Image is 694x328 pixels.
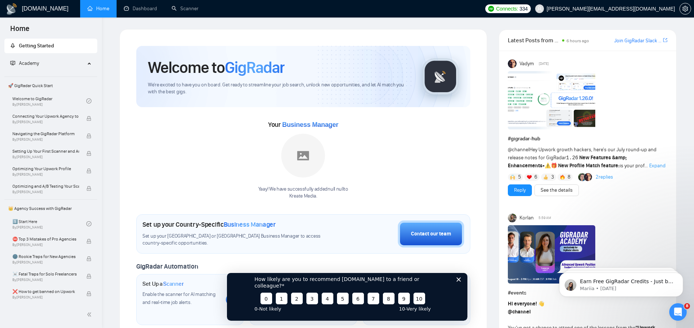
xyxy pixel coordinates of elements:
[578,173,586,181] img: Alex B
[224,220,276,229] span: Business Manager
[12,288,79,295] span: ❌ How to get banned on Upwork
[12,165,79,172] span: Optimizing Your Upwork Profile
[566,38,589,43] span: 6 hours ago
[5,201,97,216] span: 👑 Agency Success with GigRadar
[12,148,79,155] span: Setting Up Your First Scanner and Auto-Bidder
[86,291,91,296] span: lock
[172,5,199,12] a: searchScanner
[518,173,521,181] span: 5
[12,216,86,232] a: 1️⃣ Start HereBy[PERSON_NAME]
[596,173,613,181] a: 2replies
[12,137,79,142] span: By [PERSON_NAME]
[12,155,79,159] span: By [PERSON_NAME]
[10,60,15,66] span: fund-projection-screen
[508,36,560,45] span: Latest Posts from the GigRadar Community
[148,58,285,77] h1: Welcome to
[281,134,325,177] img: placeholder.png
[411,230,451,238] div: Contact our team
[510,175,515,180] img: 🙌
[12,113,79,120] span: Connecting Your Upwork Agency to GigRadar
[508,289,667,297] h1: # events
[12,260,79,265] span: By [PERSON_NAME]
[86,221,91,226] span: check-circle
[12,93,86,109] a: Welcome to GigRadarBy[PERSON_NAME]
[86,151,91,156] span: lock
[124,5,157,12] a: dashboardDashboard
[86,186,91,191] span: lock
[12,295,79,300] span: By [PERSON_NAME]
[669,303,687,321] iframe: Intercom live chat
[543,175,548,180] img: 👍
[12,278,79,282] span: By [PERSON_NAME]
[684,303,690,309] span: 8
[663,37,667,43] span: export
[12,183,79,190] span: Optimizing and A/B Testing Your Scanner for Better Results
[142,233,336,247] span: Set up your [GEOGRAPHIC_DATA] or [GEOGRAPHIC_DATA] Business Manager to access country-specific op...
[508,59,517,68] img: Vadym
[508,135,667,143] h1: # gigradar-hub
[163,280,184,288] span: Scanner
[6,3,17,15] img: logo
[508,184,532,196] button: Reply
[649,163,666,169] span: Expand
[258,193,348,200] p: Kreate Media .
[545,163,551,169] span: ⚠️
[548,257,694,308] iframe: Intercom notifications message
[87,5,109,12] a: homeHome
[148,82,411,95] span: We're excited to have you on board. Get ready to streamline your job search, unlock new opportuni...
[508,147,529,153] span: @channel
[10,43,15,48] span: rocket
[268,121,338,129] span: Your
[12,270,79,278] span: ☠️ Fatal Traps for Solo Freelancers
[566,155,579,161] code: 1.26
[86,98,91,104] span: check-circle
[12,235,79,243] span: ⛔ Top 3 Mistakes of Pro Agencies
[519,214,534,222] span: Korlan
[537,6,542,11] span: user
[86,168,91,173] span: lock
[534,184,579,196] button: See the details
[679,3,691,15] button: setting
[87,311,94,318] span: double-left
[12,130,79,137] span: Navigating the GigRadar Platform
[227,273,467,321] iframe: Survey from GigRadar.io
[551,173,554,181] span: 3
[225,58,285,77] span: GigRadar
[663,37,667,44] a: export
[508,309,531,315] span: @channel
[560,175,565,180] img: 🔥
[519,60,534,68] span: Vadym
[12,172,79,177] span: By [PERSON_NAME]
[142,291,216,305] span: Enable the scanner for AI matching and real-time job alerts.
[538,215,551,221] span: 5:59 AM
[136,262,198,270] span: GigRadar Automation
[508,147,656,169] span: Hey Upwork growth hackers, here's our July round-up and release notes for GigRadar • is your prof...
[539,60,549,67] span: [DATE]
[282,121,338,128] span: Business Manager
[488,6,494,12] img: upwork-logo.png
[398,220,464,247] button: Contact our team
[12,120,79,124] span: By [PERSON_NAME]
[508,71,595,129] img: F09AC4U7ATU-image.png
[10,60,39,66] span: Academy
[527,175,532,180] img: ❤️
[86,274,91,279] span: lock
[4,39,97,53] li: Getting Started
